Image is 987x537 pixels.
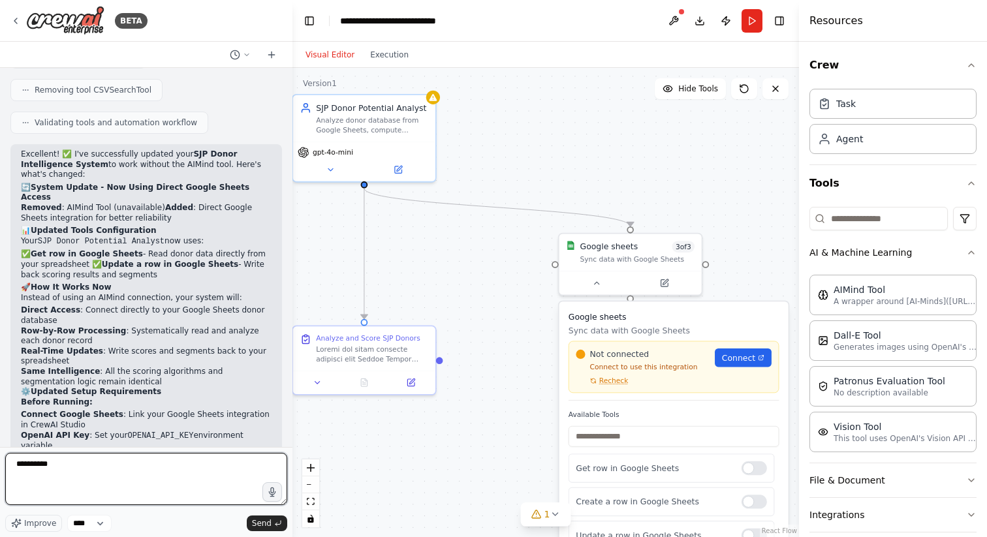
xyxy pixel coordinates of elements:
h2: 📊 [21,226,272,236]
button: Open in side panel [631,276,697,290]
div: Patronus Evaluation Tool [834,375,945,388]
span: Connect [722,352,755,363]
strong: Real-Time Updates [21,346,103,356]
li: : Link your Google Sheets integration in CrewAI Studio [21,410,272,430]
button: Hide Tools [655,78,726,99]
button: zoom in [302,459,319,476]
div: Agent [836,132,863,146]
div: Analyze and Score SJP Donors [316,333,420,343]
button: File & Document [809,463,977,497]
button: No output available [339,376,388,390]
img: PatronusEvalTool [818,381,828,391]
g: Edge from 6caee950-0ccd-40ac-8fc4-20466d6aa302 to 960e5245-2eda-41c2-8230-9224f5b49ac1 [358,189,370,319]
button: Click to speak your automation idea [262,482,282,502]
p: A wrapper around [AI-Minds]([URL][DOMAIN_NAME]). Useful for when you need answers to questions fr... [834,296,977,307]
strong: Removed [21,203,62,212]
nav: breadcrumb [340,14,472,27]
div: SJP Donor Potential Analyst [316,102,428,114]
div: Analyze and Score SJP DonorsLoremi dol sitam consecte adipisci elit Seddoe Tempor (incididuntu LA... [292,326,437,395]
img: Google Sheets [566,241,575,250]
button: Tools [809,165,977,202]
span: Improve [24,518,56,529]
strong: SJP Donor Intelligence System [21,149,237,169]
strong: Row-by-Row Processing [21,326,126,335]
strong: Same Intelligence [21,367,100,376]
button: Open in side panel [366,162,431,176]
a: Connect [715,348,772,367]
button: Integrations [809,498,977,532]
strong: Update a row in Google Sheets [102,260,238,269]
div: Google SheetsGoogle sheets3of3Sync data with Google SheetsGoogle sheetsSync data with Google Shee... [558,233,703,296]
button: Crew [809,47,977,84]
button: Start a new chat [261,47,282,63]
p: Generates images using OpenAI's Dall-E model. [834,342,977,352]
p: This tool uses OpenAI's Vision API to describe the contents of an image. [834,433,977,444]
strong: Before Running: [21,397,93,407]
span: Recheck [599,376,629,386]
div: AI & Machine Learning [809,269,977,463]
button: AI & Machine Learning [809,236,977,269]
button: Hide left sidebar [300,12,319,30]
p: : AIMind Tool (unavailable) : Direct Google Sheets integration for better reliability [21,203,272,223]
div: Loremi dol sitam consecte adipisci elit Seddoe Tempor (incididuntu LAB: {etdoloremag_ali}) eni ad... [316,345,428,363]
h4: Resources [809,13,863,29]
li: : Systematically read and analyze each donor record [21,326,272,346]
span: Removing tool CSVSearchTool [35,85,151,95]
img: DallETool [818,335,828,346]
div: Vision Tool [834,420,977,433]
button: Switch to previous chat [225,47,256,63]
h2: ⚙️ [21,387,272,397]
strong: How It Works Now [31,283,112,292]
p: Create a row in Google Sheets [576,496,732,508]
img: AIMindTool [818,290,828,300]
strong: System Update - Now Using Direct Google Sheets Access [21,183,249,202]
strong: Direct Access [21,305,80,315]
button: Hide right sidebar [770,12,789,30]
span: Not connected [590,348,650,360]
button: Send [247,515,287,531]
strong: OpenAI API Key [21,431,89,440]
button: zoom out [302,476,319,493]
button: 1 [521,502,571,527]
p: Get row in Google Sheets [576,463,732,474]
code: SJP Donor Potential Analyst [38,237,164,246]
li: : All the scoring algorithms and segmentation logic remain identical [21,367,272,387]
g: Edge from 6caee950-0ccd-40ac-8fc4-20466d6aa302 to 98751875-1527-467c-b186-f17a8628fd3b [358,189,636,227]
div: Google sheets [580,241,638,253]
span: Hide Tools [678,84,718,94]
span: 1 [544,508,550,521]
p: Connect to use this integration [576,362,708,371]
div: SJP Donor Potential AnalystAnalyze donor database from Google Sheets, compute transparent Potenti... [292,94,437,183]
img: Logo [26,6,104,35]
div: Task [836,97,856,110]
button: Visual Editor [298,47,362,63]
span: Send [252,518,272,529]
div: AIMind Tool [834,283,977,296]
li: : Write scores and segments back to your spreadsheet [21,346,272,367]
label: Available Tools [569,410,779,419]
h3: Google sheets [569,311,779,322]
div: Dall-E Tool [834,329,977,342]
p: No description available [834,388,945,398]
div: Crew [809,84,977,164]
p: Instead of using an AIMind connection, your system will: [21,293,272,303]
button: Improve [5,515,62,532]
button: Open in side panel [391,376,431,390]
div: React Flow controls [302,459,319,527]
div: Analyze donor database from Google Sheets, compute transparent Potential Scores (0-100) using cap... [316,116,428,134]
button: Recheck [576,376,628,386]
div: Sync data with Google Sheets [580,254,695,264]
div: BETA [115,13,148,29]
div: Version 1 [303,78,337,89]
p: Excellent! ✅ I've successfully updated your to work without the AIMind tool. Here's what's changed: [21,149,272,180]
span: Number of enabled actions [672,241,695,253]
img: VisionTool [818,427,828,437]
p: Your now uses: [21,236,272,247]
li: : Set your environment variable [21,431,272,452]
p: Sync data with Google Sheets [569,325,779,337]
span: gpt-4o-mini [313,147,353,157]
code: OPENAI_API_KEY [128,431,194,440]
h2: 🔄 [21,183,272,203]
button: toggle interactivity [302,510,319,527]
span: Validating tools and automation workflow [35,117,197,128]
